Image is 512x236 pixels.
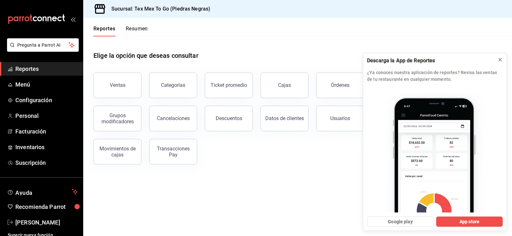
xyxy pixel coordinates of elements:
div: Cancelaciones [157,115,190,121]
div: Usuarios [330,115,350,121]
span: Inventarios [15,143,78,151]
div: Movimientos de cajas [98,146,137,158]
button: Reportes [93,26,116,36]
div: Órdenes [331,82,349,88]
div: Descarga la App de Reportes [367,57,492,64]
button: App store [436,217,503,227]
div: Ventas [110,82,125,88]
span: Ayuda [15,188,69,195]
button: Datos de clientes [260,106,308,131]
button: Ticket promedio [205,72,253,98]
button: Cancelaciones [149,106,197,131]
button: Movimientos de cajas [93,139,141,164]
img: parrot app_2.png [367,87,503,213]
button: Usuarios [316,106,364,131]
span: Google play [388,218,412,225]
span: Suscripción [15,158,78,167]
div: Grupos modificadores [98,112,137,125]
button: Grupos modificadores [93,106,141,131]
button: Google play [367,217,434,227]
a: Pregunta a Parrot AI [4,46,79,53]
button: Resumen [126,26,148,36]
span: Pregunta a Parrot AI [17,42,69,49]
button: Descuentos [205,106,253,131]
a: Cajas [260,72,308,98]
span: Reportes [15,65,78,73]
div: Categorías [161,82,185,88]
button: Pregunta a Parrot AI [7,38,79,52]
span: Recomienda Parrot [15,202,78,211]
div: navigation tabs [93,26,148,36]
h1: Elige la opción que deseas consultar [93,51,198,60]
button: Órdenes [316,72,364,98]
span: Configuración [15,96,78,104]
button: Transacciones Pay [149,139,197,164]
span: App store [460,218,479,225]
div: Ticket promedio [211,82,247,88]
span: [PERSON_NAME] [15,218,78,227]
button: Categorías [149,72,197,98]
div: Descuentos [216,115,242,121]
span: Facturación [15,127,78,136]
h3: Sucursal: Tex Mex To Go (Piedras Negras) [106,5,210,13]
div: Datos de clientes [265,115,304,121]
button: open_drawer_menu [70,17,76,22]
p: ¿Ya conoces nuestra aplicación de reportes? Revisa las ventas de tu restaurante en cualquier mome... [367,69,503,83]
span: Personal [15,111,78,120]
div: Cajas [278,81,291,89]
div: Transacciones Pay [153,146,193,158]
button: Ventas [93,72,141,98]
span: Menú [15,80,78,89]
